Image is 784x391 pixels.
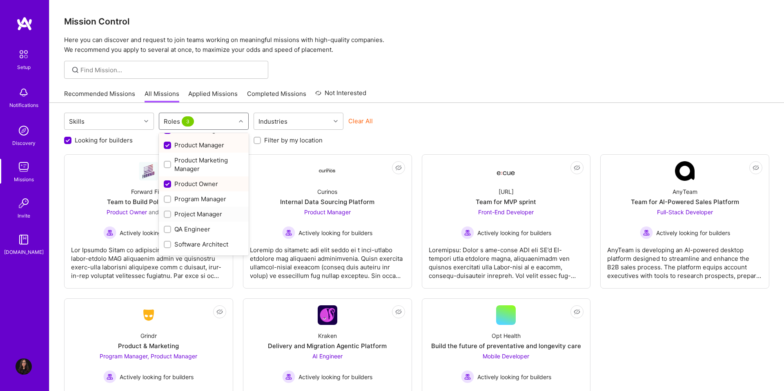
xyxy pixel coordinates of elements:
i: icon EyeClosed [395,309,402,315]
a: User Avatar [13,358,34,375]
a: Company Logo[URL]Team for MVP sprintFront-End Developer Actively looking for buildersActively loo... [429,161,584,282]
i: icon EyeClosed [216,309,223,315]
span: Actively looking for builders [298,373,372,381]
i: icon EyeClosed [574,309,580,315]
div: Grindr [140,331,157,340]
div: [DOMAIN_NAME] [4,248,44,256]
img: Company Logo [318,169,337,174]
div: [URL] [499,187,514,196]
h3: Mission Control [64,16,769,27]
img: setup [15,46,32,63]
a: All Missions [145,89,179,103]
div: Product Manager [164,141,244,149]
div: Discovery [12,139,36,147]
i: icon Chevron [239,119,243,123]
img: Company Logo [139,162,158,180]
div: Curinos [317,187,337,196]
img: Actively looking for builders [103,370,116,383]
span: Actively looking for builders [477,229,551,237]
div: Industries [256,116,290,127]
label: Looking for builders [75,136,133,144]
div: Product Marketing Manager [164,156,244,173]
img: Company Logo [675,161,695,181]
div: Delivery and Migration Agentic Platform [268,342,387,350]
img: Company Logo [496,164,516,178]
div: Program Manager [164,195,244,203]
i: icon EyeClosed [753,164,759,171]
div: AnyTeam [673,187,697,196]
div: Forward First [131,187,166,196]
i: icon EyeClosed [574,164,580,171]
img: Actively looking for builders [640,226,653,239]
div: Loremip do sitametc adi elit seddo ei t inci-utlabo etdolore mag aliquaeni adminimvenia. Quisn ex... [250,239,405,280]
img: Actively looking for builders [461,370,474,383]
div: Kraken [318,331,337,340]
a: Company LogoCurinosInternal Data Sourcing PlatformProduct Manager Actively looking for buildersAc... [250,161,405,282]
img: Company Logo [139,308,158,322]
div: Product Owner [164,180,244,188]
div: Roles [162,116,198,127]
span: Actively looking for builders [120,229,194,237]
div: Invite [18,211,30,220]
div: Build the future of preventative and longevity care [431,342,581,350]
a: Applied Missions [188,89,238,103]
span: Product Manager [304,209,351,215]
img: teamwork [16,159,32,175]
div: Opt Health [492,331,521,340]
div: Notifications [9,101,38,109]
img: Company Logo [318,305,337,325]
span: Actively looking for builders [477,373,551,381]
i: icon SearchGrey [71,65,80,75]
img: User Avatar [16,358,32,375]
div: Team for MVP sprint [476,198,536,206]
span: and 1 other role [149,209,190,215]
div: Lor Ipsumdo Sitam co adipiscin Elitsedd ei t Inc, u labor-etdolo MAG aliquaenim admin ve quisnost... [71,239,226,280]
div: QA Engineer [164,225,244,233]
div: Missions [14,175,34,184]
img: Actively looking for builders [282,370,295,383]
div: Skills [67,116,87,127]
img: bell [16,84,32,101]
div: Project Manager [164,210,244,218]
img: guide book [16,231,32,248]
img: Actively looking for builders [282,226,295,239]
div: Team to Build PoliTech MVP [107,198,190,206]
a: Completed Missions [247,89,306,103]
span: Product Owner [107,209,147,215]
div: Product & Marketing [118,342,179,350]
div: Software Engineer [164,255,244,264]
span: Program Manager, Product Manager [100,353,197,360]
div: Loremipsu: Dolor s ame-conse ADI eli SE’d EI-tempori utla etdolore magna, aliquaenimadm ven quisn... [429,239,584,280]
span: Actively looking for builders [656,229,730,237]
a: Not Interested [315,88,366,103]
img: Actively looking for builders [103,226,116,239]
div: AnyTeam is developing an AI-powered desktop platform designed to streamline and enhance the B2B s... [607,239,762,280]
span: AI Engineer [312,353,343,360]
label: Filter by my location [264,136,323,144]
img: logo [16,16,33,31]
button: Clear All [348,117,373,125]
i: icon Chevron [144,119,148,123]
div: Setup [17,63,31,71]
p: Here you can discover and request to join teams working on meaningful missions with high-quality ... [64,35,769,55]
div: Software Architect [164,240,244,249]
img: discovery [16,122,32,139]
img: Actively looking for builders [461,226,474,239]
i: icon Chevron [334,119,338,123]
span: Mobile Developer [483,353,529,360]
a: Company LogoForward FirstTeam to Build PoliTech MVPProduct Owner and 1 other roleActively looking... [71,161,226,282]
i: icon EyeClosed [395,164,402,171]
div: Team for AI-Powered Sales Platform [631,198,739,206]
div: Internal Data Sourcing Platform [280,198,374,206]
span: 3 [182,116,194,127]
span: Full-Stack Developer [657,209,713,215]
a: Company LogoAnyTeamTeam for AI-Powered Sales PlatformFull-Stack Developer Actively looking for bu... [607,161,762,282]
img: Invite [16,195,32,211]
span: Actively looking for builders [120,373,194,381]
a: Recommended Missions [64,89,135,103]
input: Find Mission... [80,66,262,74]
span: Front-End Developer [478,209,534,215]
span: Actively looking for builders [298,229,372,237]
